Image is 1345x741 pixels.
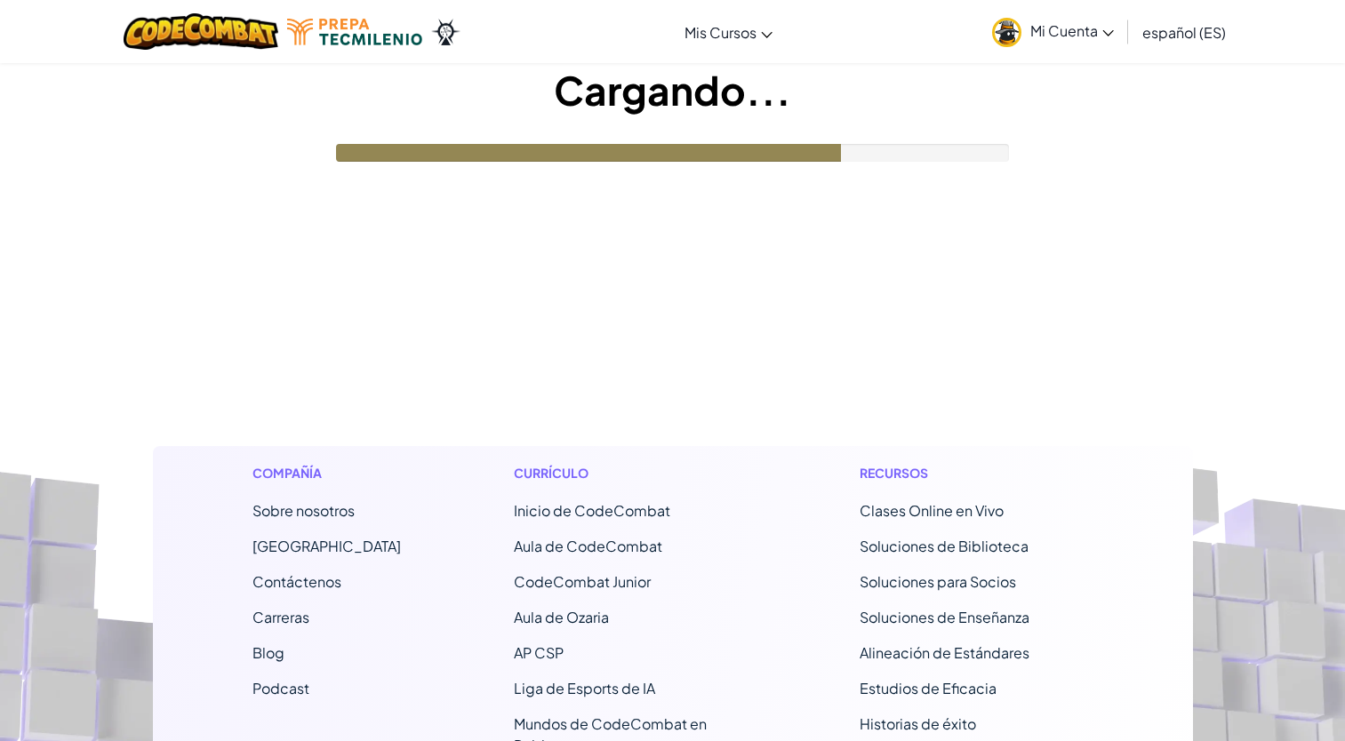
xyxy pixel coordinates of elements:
[252,643,284,662] a: Blog
[252,464,401,482] h1: Compañía
[1133,8,1235,56] a: español (ES)
[1142,23,1226,42] span: español (ES)
[252,679,309,697] a: Podcast
[860,501,1004,520] a: Clases Online en Vivo
[124,13,279,50] img: CodeCombat logo
[514,501,670,520] span: Inicio de CodeCombat
[676,8,781,56] a: Mis Cursos
[514,537,662,555] a: Aula de CodeCombat
[514,572,651,591] a: CodeCombat Junior
[992,18,1021,47] img: avatar
[252,501,355,520] a: Sobre nosotros
[860,679,997,697] a: Estudios de Eficacia
[860,714,976,733] a: Historias de éxito
[983,4,1123,60] a: Mi Cuenta
[860,537,1029,555] a: Soluciones de Biblioteca
[252,608,309,626] a: Carreras
[860,464,1093,482] h1: Recursos
[860,608,1029,626] a: Soluciones de Enseñanza
[287,19,422,45] img: Tecmilenio logo
[685,23,757,42] span: Mis Cursos
[514,608,609,626] a: Aula de Ozaria
[1030,21,1114,40] span: Mi Cuenta
[860,572,1016,591] a: Soluciones para Socios
[252,537,401,555] a: [GEOGRAPHIC_DATA]
[860,643,1029,662] a: Alineación de Estándares
[252,572,341,591] span: Contáctenos
[514,464,748,482] h1: Currículo
[514,643,564,662] a: AP CSP
[514,679,655,697] a: Liga de Esports de IA
[431,19,460,45] img: Ozaria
